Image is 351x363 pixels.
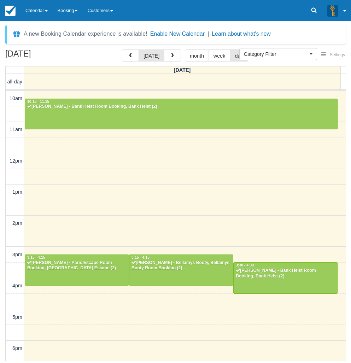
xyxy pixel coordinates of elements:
span: 3:15 - 4:15 [27,256,45,259]
span: all-day [7,79,22,84]
span: 10:15 - 11:15 [27,100,49,104]
span: 2pm [12,220,22,226]
span: | [207,31,209,37]
button: month [185,49,209,62]
span: 3:15 - 4:15 [131,256,150,259]
span: 4pm [12,283,22,288]
button: day [230,49,248,62]
a: 3:30 - 4:30[PERSON_NAME] - Bank Heist Room Booking, Bank Heist (2) [233,262,338,293]
button: Enable New Calendar [150,30,205,37]
a: 3:15 - 4:15[PERSON_NAME] - Paris Escape Room Booking, [GEOGRAPHIC_DATA] Escape (2) [25,254,129,286]
div: [PERSON_NAME] - Bank Heist Room Booking, Bank Heist (2) [235,268,335,279]
button: week [209,49,230,62]
span: 1pm [12,189,22,195]
div: [PERSON_NAME] - Paris Escape Room Booking, [GEOGRAPHIC_DATA] Escape (2) [27,260,127,271]
span: 11am [10,127,22,132]
a: 10:15 - 11:15[PERSON_NAME] - Bank Heist Room Booking, Bank Heist (2) [25,99,338,130]
span: 3:30 - 4:30 [236,263,254,267]
a: Learn about what's new [212,31,271,37]
a: 3:15 - 4:15[PERSON_NAME] - Bellamys Booty, Bellamys Booty Room Booking (2) [129,254,233,286]
span: Settings [330,52,345,57]
button: Settings [317,50,349,60]
button: Category Filter [239,48,317,60]
span: 5pm [12,314,22,320]
span: 3pm [12,252,22,257]
span: [DATE] [174,67,191,73]
h2: [DATE] [5,49,95,63]
span: 12pm [10,158,22,164]
div: A new Booking Calendar experience is available! [24,30,147,38]
img: A3 [327,5,338,16]
img: checkfront-main-nav-mini-logo.png [5,6,16,16]
div: [PERSON_NAME] - Bank Heist Room Booking, Bank Heist (2) [27,104,335,110]
button: [DATE] [139,49,164,62]
div: [PERSON_NAME] - Bellamys Booty, Bellamys Booty Room Booking (2) [131,260,231,271]
span: 6pm [12,345,22,351]
span: Category Filter [244,51,308,58]
span: 10am [10,95,22,101]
